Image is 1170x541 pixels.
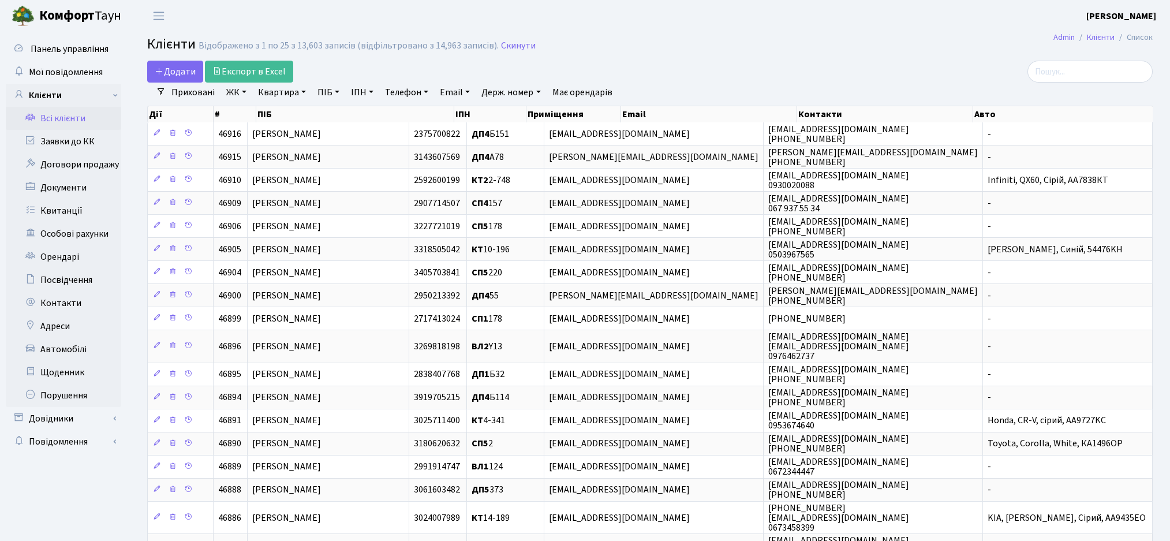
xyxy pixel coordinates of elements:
[144,6,173,25] button: Переключити навігацію
[472,461,489,473] b: ВЛ1
[218,461,241,473] span: 46889
[6,107,121,130] a: Всі клієнти
[472,174,488,186] b: КТ2
[988,415,1106,427] span: Honda, CR-V, сірий, AA9727KC
[1053,31,1075,43] a: Admin
[973,106,1153,122] th: Авто
[526,106,621,122] th: Приміщення
[1087,31,1115,43] a: Клієнти
[988,438,1123,450] span: Toyota, Corolla, White, КА1496ОР
[768,169,909,192] span: [EMAIL_ADDRESS][DOMAIN_NAME] 0930020088
[988,220,991,233] span: -
[218,151,241,163] span: 46915
[477,83,545,102] a: Держ. номер
[6,430,121,453] a: Повідомлення
[472,151,489,163] b: ДП4
[549,415,690,427] span: [EMAIL_ADDRESS][DOMAIN_NAME]
[988,368,991,381] span: -
[472,438,488,450] b: СП5
[218,220,241,233] span: 46906
[549,340,690,353] span: [EMAIL_ADDRESS][DOMAIN_NAME]
[6,407,121,430] a: Довідники
[472,128,489,140] b: ДП4
[147,61,203,83] a: Додати
[472,391,489,404] b: ДП4
[6,199,121,222] a: Квитанції
[218,312,241,325] span: 46899
[6,222,121,245] a: Особові рахунки
[768,262,909,284] span: [EMAIL_ADDRESS][DOMAIN_NAME] [PHONE_NUMBER]
[256,106,454,122] th: ПІБ
[549,289,758,302] span: [PERSON_NAME][EMAIL_ADDRESS][DOMAIN_NAME]
[988,340,991,353] span: -
[252,484,321,497] span: [PERSON_NAME]
[768,285,978,307] span: [PERSON_NAME][EMAIL_ADDRESS][DOMAIN_NAME] [PHONE_NUMBER]
[252,461,321,473] span: [PERSON_NAME]
[549,484,690,497] span: [EMAIL_ADDRESS][DOMAIN_NAME]
[472,289,499,302] span: 55
[988,391,991,404] span: -
[472,243,483,256] b: КТ
[472,220,488,233] b: СП5
[768,432,909,455] span: [EMAIL_ADDRESS][DOMAIN_NAME] [PHONE_NUMBER]
[218,512,241,524] span: 46886
[414,220,460,233] span: 3227721019
[6,292,121,315] a: Контакти
[472,512,483,524] b: КТ
[252,128,321,140] span: [PERSON_NAME]
[6,38,121,61] a: Панель управління
[147,34,196,54] span: Клієнти
[222,83,251,102] a: ЖК
[218,484,241,497] span: 46888
[472,312,502,325] span: 178
[472,512,510,524] span: 14-189
[549,461,690,473] span: [EMAIL_ADDRESS][DOMAIN_NAME]
[218,391,241,404] span: 46894
[6,315,121,338] a: Адреси
[768,330,909,363] span: [EMAIL_ADDRESS][DOMAIN_NAME] [EMAIL_ADDRESS][DOMAIN_NAME] 0976462737
[218,438,241,450] span: 46890
[414,340,460,353] span: 3269818198
[472,340,489,353] b: ВЛ2
[768,363,909,386] span: [EMAIL_ADDRESS][DOMAIN_NAME] [PHONE_NUMBER]
[549,128,690,140] span: [EMAIL_ADDRESS][DOMAIN_NAME]
[472,128,509,140] span: Б151
[414,128,460,140] span: 2375700822
[155,65,196,78] span: Додати
[472,266,488,279] b: СП5
[205,61,293,83] a: Експорт в Excel
[472,340,502,353] span: Y13
[472,391,509,404] span: Б114
[768,386,909,409] span: [EMAIL_ADDRESS][DOMAIN_NAME] [PHONE_NUMBER]
[988,128,991,140] span: -
[988,312,991,325] span: -
[435,83,474,102] a: Email
[549,391,690,404] span: [EMAIL_ADDRESS][DOMAIN_NAME]
[6,61,121,84] a: Мої повідомлення
[218,415,241,427] span: 46891
[6,176,121,199] a: Документи
[218,340,241,353] span: 46896
[988,289,991,302] span: -
[414,266,460,279] span: 3405703841
[988,151,991,163] span: -
[797,106,973,122] th: Контакти
[472,220,502,233] span: 178
[252,197,321,210] span: [PERSON_NAME]
[472,289,489,302] b: ДП4
[414,415,460,427] span: 3025711400
[252,289,321,302] span: [PERSON_NAME]
[253,83,311,102] a: Квартира
[218,243,241,256] span: 46905
[549,512,690,524] span: [EMAIL_ADDRESS][DOMAIN_NAME]
[252,266,321,279] span: [PERSON_NAME]
[218,266,241,279] span: 46904
[549,197,690,210] span: [EMAIL_ADDRESS][DOMAIN_NAME]
[472,438,493,450] span: 2
[501,40,536,51] a: Скинути
[414,461,460,473] span: 2991914747
[218,197,241,210] span: 46909
[6,384,121,407] a: Порушення
[218,128,241,140] span: 46916
[472,461,503,473] span: 124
